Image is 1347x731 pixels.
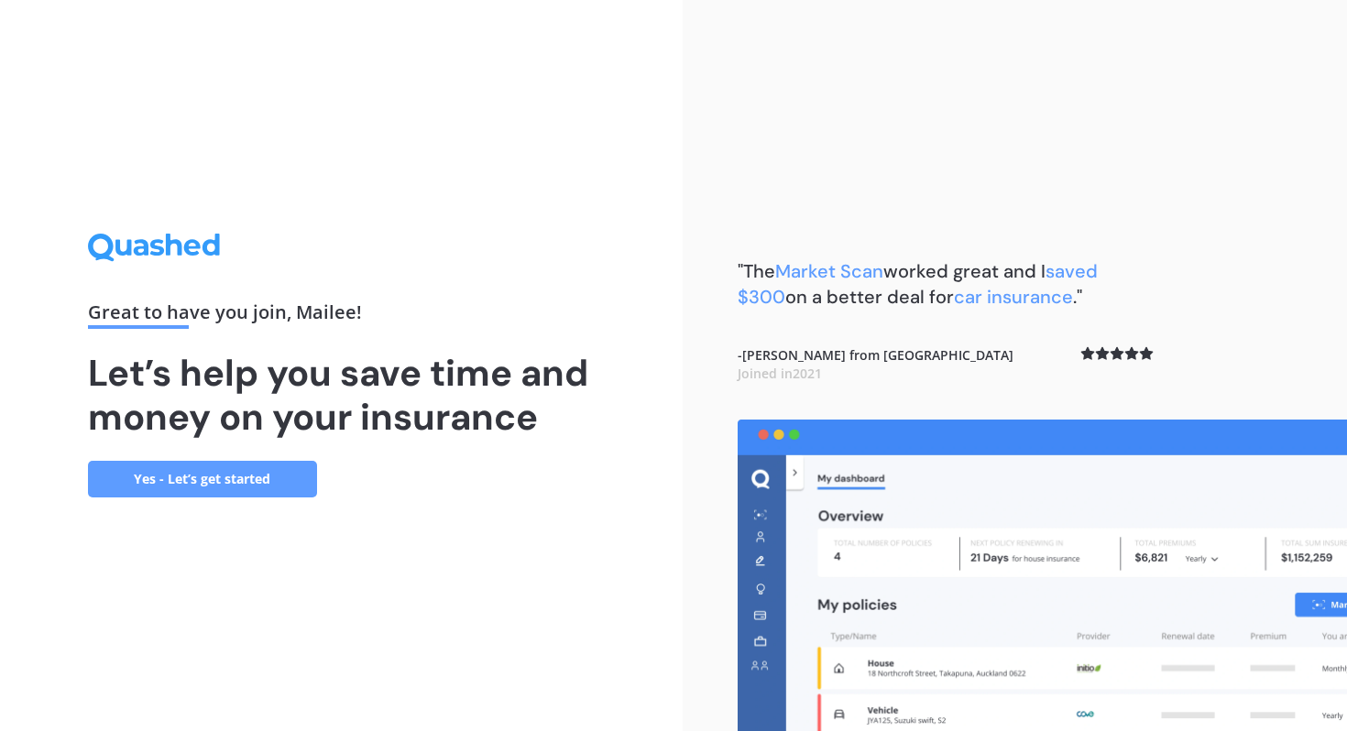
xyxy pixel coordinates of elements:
div: Great to have you join , Mailee ! [88,303,596,329]
b: "The worked great and I on a better deal for ." [738,259,1098,309]
span: Joined in 2021 [738,365,822,382]
b: - [PERSON_NAME] from [GEOGRAPHIC_DATA] [738,346,1013,382]
span: car insurance [954,285,1073,309]
img: dashboard.webp [738,420,1347,731]
h1: Let’s help you save time and money on your insurance [88,351,596,439]
a: Yes - Let’s get started [88,461,317,497]
span: saved $300 [738,259,1098,309]
span: Market Scan [775,259,883,283]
